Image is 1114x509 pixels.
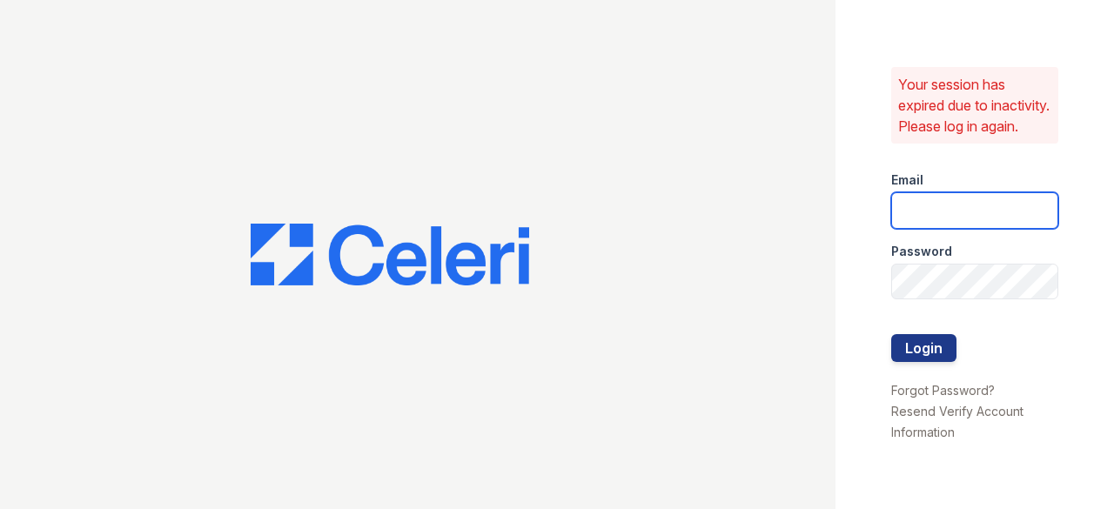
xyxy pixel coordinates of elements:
label: Email [891,171,923,189]
a: Resend Verify Account Information [891,404,1023,439]
button: Login [891,334,956,362]
a: Forgot Password? [891,383,995,398]
img: CE_Logo_Blue-a8612792a0a2168367f1c8372b55b34899dd931a85d93a1a3d3e32e68fde9ad4.png [251,224,529,286]
p: Your session has expired due to inactivity. Please log in again. [898,74,1051,137]
label: Password [891,243,952,260]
